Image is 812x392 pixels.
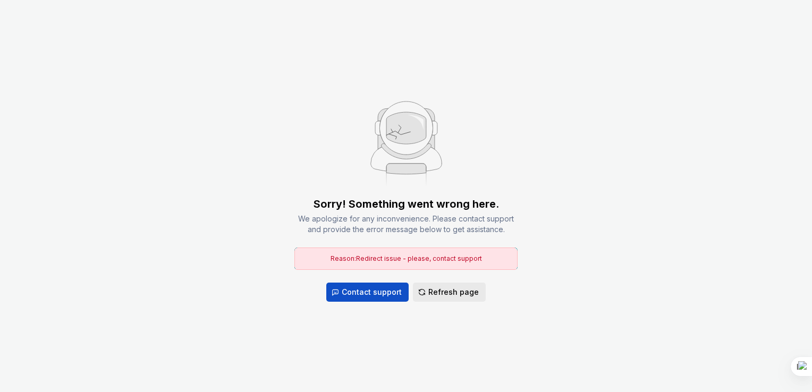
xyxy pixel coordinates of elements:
[326,283,409,302] button: Contact support
[331,254,482,262] span: Reason: Redirect issue - please, contact support
[294,214,518,235] div: We apologize for any inconvenience. Please contact support and provide the error message below to...
[413,283,486,302] button: Refresh page
[428,287,479,297] span: Refresh page
[314,197,499,211] div: Sorry! Something went wrong here.
[342,287,402,297] span: Contact support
